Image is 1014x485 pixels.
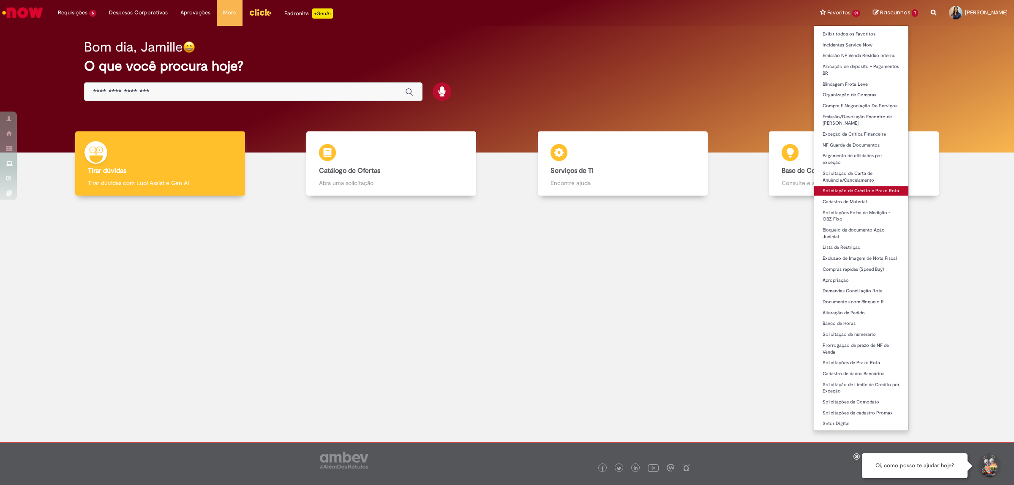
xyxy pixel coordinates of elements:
[814,90,909,100] a: Organização de Compras
[814,226,909,241] a: Bloqueio de documento Ação Judicial
[814,297,909,307] a: Documentos com Bloqueio R
[814,141,909,150] a: NF Guarda de Documentos
[507,131,739,196] a: Serviços de TI Encontre ajuda
[814,101,909,111] a: Compra E Negociação De Serviços
[873,9,918,17] a: Rascunhos
[634,466,638,471] img: logo_footer_linkedin.png
[782,179,926,187] p: Consulte e aprenda
[814,369,909,379] a: Cadastro de dados Bancários
[44,131,276,196] a: Tirar dúvidas Tirar dúvidas com Lupi Assist e Gen Ai
[827,8,850,17] span: Favoritos
[682,464,690,471] img: logo_footer_naosei.png
[814,243,909,252] a: Lista de Restrição
[617,466,621,471] img: logo_footer_twitter.png
[667,464,674,471] img: logo_footer_workplace.png
[814,286,909,296] a: Demandas Conciliação Rota
[84,59,930,74] h2: O que você procura hoje?
[249,6,272,19] img: click_logo_yellow_360x200.png
[912,9,918,17] span: 1
[739,131,970,196] a: Base de Conhecimento Consulte e aprenda
[551,179,695,187] p: Encontre ajuda
[814,25,909,431] ul: Favoritos
[223,8,236,17] span: More
[814,265,909,274] a: Compras rápidas (Speed Buy)
[880,8,910,16] span: Rascunhos
[814,330,909,339] a: Solicitação de numerário
[276,131,507,196] a: Catálogo de Ofertas Abra uma solicitação
[814,130,909,139] a: Exceção da Crítica Financeira
[814,62,909,78] a: Alocação de depósito - Pagamentos BR
[180,8,210,17] span: Aprovações
[88,179,232,187] p: Tirar dúvidas com Lupi Assist e Gen Ai
[814,380,909,396] a: Solicitação de Limite de Credito por Exceção
[88,166,126,175] b: Tirar dúvidas
[814,51,909,60] a: Emissão NF Venda Resíduo Interno
[320,452,368,469] img: logo_footer_ambev_rotulo_gray.png
[814,197,909,207] a: Cadastro de Material
[814,30,909,39] a: Exibir todos os Favoritos
[284,8,333,19] div: Padroniza
[814,341,909,357] a: Prorrogação de prazo de NF de Venda
[814,319,909,328] a: Banco de Horas
[89,10,96,17] span: 6
[814,358,909,368] a: Solicitações de Prazo Rota
[814,398,909,407] a: Solicitações de Comodato
[814,254,909,263] a: Exclusão de Imagem de Nota Fiscal
[814,276,909,285] a: Apropriação
[852,10,861,17] span: 31
[814,186,909,196] a: Solicitação de Crédito e Prazo Rota
[551,166,594,175] b: Serviços de TI
[58,8,87,17] span: Requisições
[814,208,909,224] a: Solicitações Folha de Medição - OBZ Fixo
[312,8,333,19] p: +GenAi
[862,453,968,478] div: Oi, como posso te ajudar hoje?
[814,80,909,89] a: Blindagem Frota Leve
[814,112,909,128] a: Emissão/Devolução Encontro de [PERSON_NAME]
[648,462,659,473] img: logo_footer_youtube.png
[976,453,1001,479] button: Iniciar Conversa de Suporte
[814,308,909,318] a: Alteração de Pedido
[814,409,909,418] a: Solicitações de cadastro Promax
[84,40,183,54] h2: Bom dia, Jamille
[814,419,909,428] a: Setor Digital
[814,169,909,185] a: Solicitação de Carta de Anuência/Cancelamento
[782,166,851,175] b: Base de Conhecimento
[965,9,1008,16] span: [PERSON_NAME]
[1,4,44,21] img: ServiceNow
[814,151,909,167] a: Pagamento de utilidades por exceção
[319,179,463,187] p: Abra uma solicitação
[319,166,380,175] b: Catálogo de Ofertas
[109,8,168,17] span: Despesas Corporativas
[814,41,909,50] a: Incidentes Service Now
[183,41,195,53] img: happy-face.png
[600,466,605,471] img: logo_footer_facebook.png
